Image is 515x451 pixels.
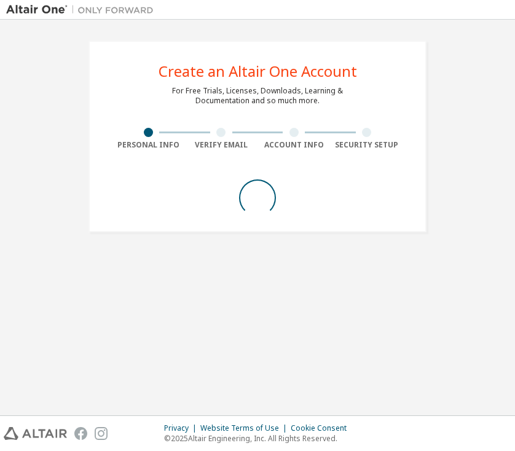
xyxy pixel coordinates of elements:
div: Create an Altair One Account [159,64,357,79]
img: altair_logo.svg [4,427,67,440]
img: instagram.svg [95,427,108,440]
img: Altair One [6,4,160,16]
div: Website Terms of Use [200,423,291,433]
div: For Free Trials, Licenses, Downloads, Learning & Documentation and so much more. [172,86,343,106]
div: Personal Info [112,140,185,150]
div: Account Info [257,140,331,150]
p: © 2025 Altair Engineering, Inc. All Rights Reserved. [164,433,354,444]
img: facebook.svg [74,427,87,440]
div: Privacy [164,423,200,433]
div: Security Setup [331,140,404,150]
div: Verify Email [185,140,258,150]
div: Cookie Consent [291,423,354,433]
